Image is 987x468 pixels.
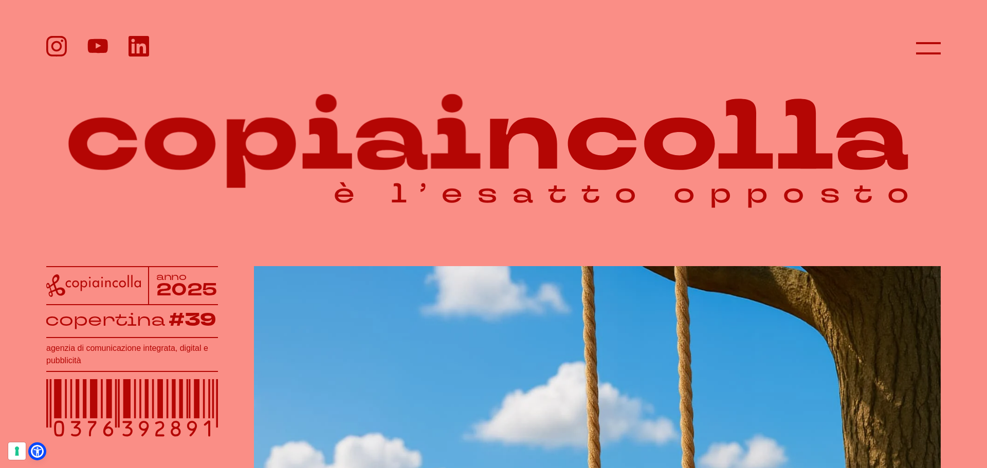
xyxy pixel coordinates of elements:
[156,278,218,302] tspan: 2025
[45,308,165,331] tspan: copertina
[169,307,217,333] tspan: #39
[31,445,44,458] a: Open Accessibility Menu
[156,270,187,283] tspan: anno
[46,342,218,367] h1: agenzia di comunicazione integrata, digital e pubblicità
[8,442,26,460] button: Le tue preferenze relative al consenso per le tecnologie di tracciamento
